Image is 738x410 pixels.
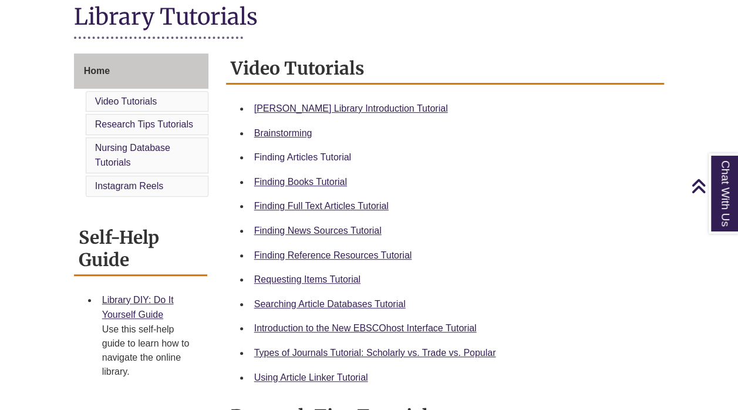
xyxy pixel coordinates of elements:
a: Introduction to the New EBSCOhost Interface Tutorial [254,323,477,333]
h1: Library Tutorials [74,2,665,33]
a: Searching Article Databases Tutorial [254,299,406,309]
a: Nursing Database Tutorials [95,143,170,168]
a: Brainstorming [254,128,312,138]
div: Guide Page Menu [74,53,208,199]
h2: Self-Help Guide [74,223,207,276]
a: Requesting Items Tutorial [254,274,360,284]
a: Back to Top [691,178,735,194]
h2: Video Tutorials [226,53,665,85]
a: Finding Full Text Articles Tutorial [254,201,389,211]
span: Home [84,66,110,76]
div: Use this self-help guide to learn how to navigate the online library. [102,322,198,379]
a: Finding Reference Resources Tutorial [254,250,412,260]
a: Instagram Reels [95,181,164,191]
a: Finding Articles Tutorial [254,152,351,162]
a: Library DIY: Do It Yourself Guide [102,295,174,320]
a: Types of Journals Tutorial: Scholarly vs. Trade vs. Popular [254,348,496,358]
a: [PERSON_NAME] Library Introduction Tutorial [254,103,448,113]
a: Finding Books Tutorial [254,177,347,187]
a: Home [74,53,208,89]
a: Using Article Linker Tutorial [254,372,368,382]
a: Finding News Sources Tutorial [254,226,382,236]
a: Video Tutorials [95,96,157,106]
a: Research Tips Tutorials [95,119,193,129]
